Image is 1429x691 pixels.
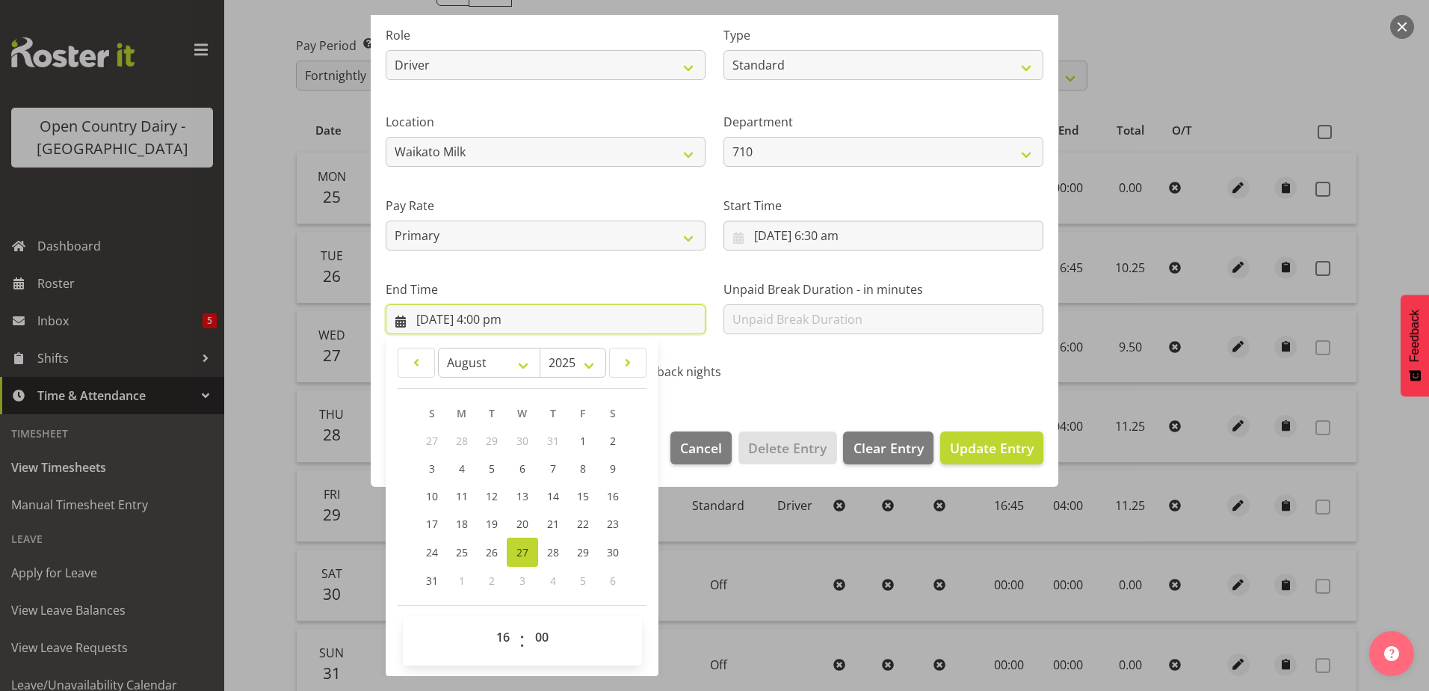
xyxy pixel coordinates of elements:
span: 5 [580,574,586,588]
span: 29 [486,434,498,448]
span: 24 [426,545,438,559]
a: 25 [447,538,477,567]
span: Feedback [1408,310,1422,362]
button: Update Entry [940,432,1043,464]
a: 18 [447,510,477,538]
a: 29 [568,538,598,567]
a: 13 [507,482,538,510]
span: 12 [486,489,498,503]
span: 23 [607,517,619,531]
label: Type [723,26,1043,44]
span: 26 [486,545,498,559]
a: 14 [538,482,568,510]
a: 16 [598,482,628,510]
span: Cancel [680,438,722,458]
span: 28 [547,545,559,559]
span: 29 [577,545,589,559]
a: 19 [477,510,507,538]
a: 24 [417,538,447,567]
span: 27 [426,434,438,448]
input: Click to select... [723,221,1043,251]
label: Pay Rate [386,197,706,215]
span: F [580,406,585,420]
a: 8 [568,455,598,482]
label: Unpaid Break Duration - in minutes [723,280,1043,298]
a: 22 [568,510,598,538]
span: S [429,406,435,420]
a: 23 [598,510,628,538]
a: 3 [417,455,447,482]
span: 15 [577,489,589,503]
a: 9 [598,455,628,482]
span: 1 [459,574,465,588]
span: 11 [456,489,468,503]
input: Click to select... [386,304,706,334]
label: End Time [386,280,706,298]
span: 31 [547,434,559,448]
span: 30 [607,545,619,559]
span: 9 [610,461,616,476]
a: 15 [568,482,598,510]
span: 20 [516,517,528,531]
a: 7 [538,455,568,482]
span: 3 [429,461,435,476]
a: 27 [507,538,538,567]
span: 18 [456,517,468,531]
a: 17 [417,510,447,538]
label: Role [386,26,706,44]
span: 31 [426,574,438,588]
span: 2 [610,434,616,448]
span: Delete Entry [748,438,827,458]
a: 21 [538,510,568,538]
a: 10 [417,482,447,510]
label: Location [386,113,706,131]
span: Call back nights [626,364,721,379]
span: Clear Entry [854,438,924,458]
span: 10 [426,489,438,503]
span: 1 [580,434,586,448]
span: 27 [516,545,528,559]
span: : [519,622,525,660]
span: Update Entry [950,439,1034,457]
span: T [550,406,556,420]
a: 1 [568,427,598,455]
a: 4 [447,455,477,482]
a: 31 [417,567,447,595]
span: 3 [519,574,525,588]
span: 6 [610,574,616,588]
span: 21 [547,517,559,531]
span: 5 [489,461,495,476]
a: 6 [507,455,538,482]
span: 19 [486,517,498,531]
span: 6 [519,461,525,476]
button: Clear Entry [843,432,933,464]
span: 17 [426,517,438,531]
span: W [517,406,527,420]
span: 30 [516,434,528,448]
span: M [457,406,466,420]
a: 20 [507,510,538,538]
span: 14 [547,489,559,503]
button: Cancel [670,432,732,464]
span: 2 [489,574,495,588]
span: 16 [607,489,619,503]
a: 12 [477,482,507,510]
span: 8 [580,461,586,476]
a: 11 [447,482,477,510]
span: T [489,406,495,420]
img: help-xxl-2.png [1384,646,1399,661]
a: 28 [538,538,568,567]
button: Feedback - Show survey [1401,295,1429,396]
button: Delete Entry [738,432,836,464]
span: 22 [577,517,589,531]
input: Unpaid Break Duration [723,304,1043,334]
a: 26 [477,538,507,567]
a: 2 [598,427,628,455]
a: 5 [477,455,507,482]
label: Start Time [723,197,1043,215]
span: S [610,406,616,420]
span: 7 [550,461,556,476]
a: 30 [598,538,628,567]
span: 25 [456,545,468,559]
span: 28 [456,434,468,448]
